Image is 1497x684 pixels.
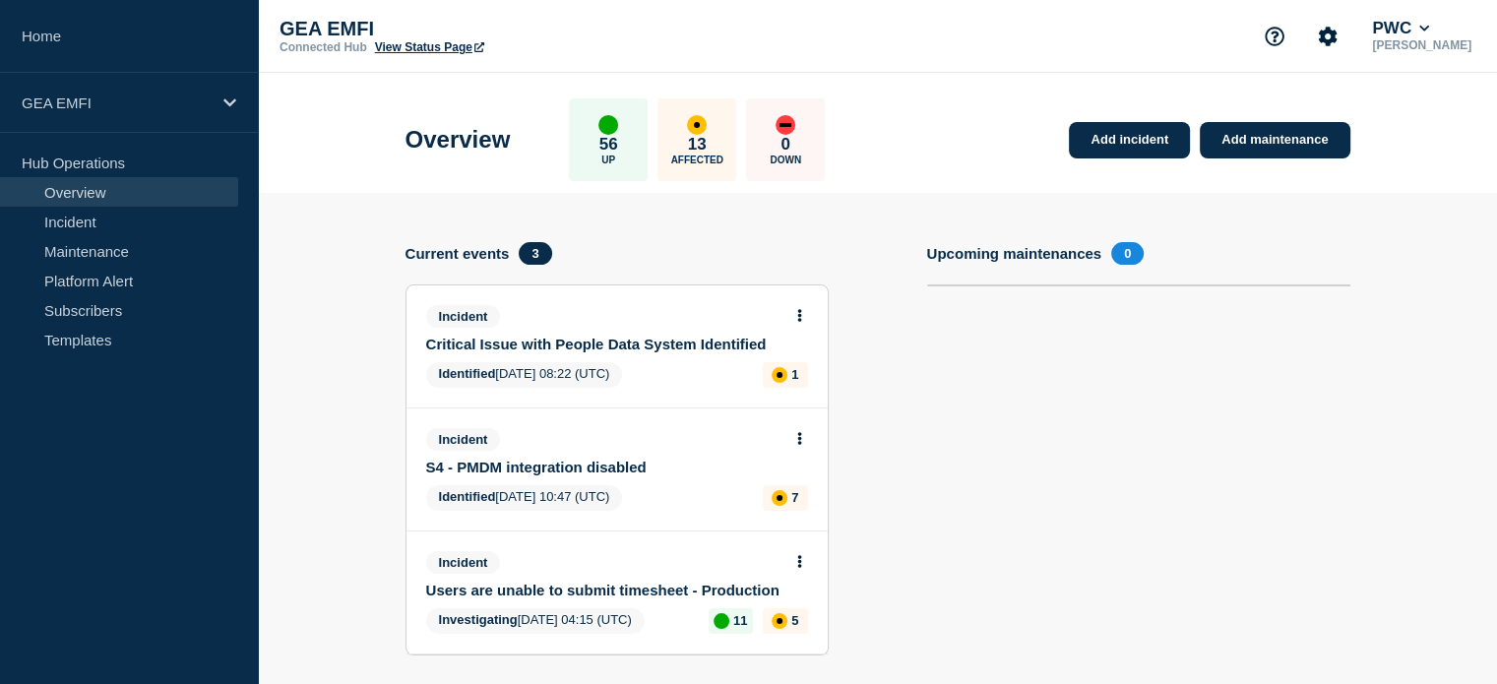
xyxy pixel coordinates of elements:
[426,459,781,475] a: S4 - PMDM integration disabled
[439,489,496,504] span: Identified
[280,40,367,54] p: Connected Hub
[714,613,729,629] div: up
[426,428,501,451] span: Incident
[688,135,707,155] p: 13
[601,155,615,165] p: Up
[426,485,623,511] span: [DATE] 10:47 (UTC)
[776,115,795,135] div: down
[1368,19,1433,38] button: PWC
[791,613,798,628] p: 5
[426,305,501,328] span: Incident
[770,155,801,165] p: Down
[772,490,787,506] div: affected
[405,126,511,154] h1: Overview
[791,367,798,382] p: 1
[671,155,723,165] p: Affected
[519,242,551,265] span: 3
[426,608,645,634] span: [DATE] 04:15 (UTC)
[375,40,484,54] a: View Status Page
[1069,122,1190,158] a: Add incident
[791,490,798,505] p: 7
[22,94,211,111] p: GEA EMFI
[772,367,787,383] div: affected
[426,551,501,574] span: Incident
[426,362,623,388] span: [DATE] 08:22 (UTC)
[1368,38,1475,52] p: [PERSON_NAME]
[772,613,787,629] div: affected
[927,245,1102,262] h4: Upcoming maintenances
[687,115,707,135] div: affected
[781,135,790,155] p: 0
[1254,16,1295,57] button: Support
[439,612,518,627] span: Investigating
[1200,122,1349,158] a: Add maintenance
[1307,16,1348,57] button: Account settings
[1111,242,1144,265] span: 0
[599,135,618,155] p: 56
[405,245,510,262] h4: Current events
[280,18,673,40] p: GEA EMFI
[733,613,747,628] p: 11
[439,366,496,381] span: Identified
[598,115,618,135] div: up
[426,582,781,598] a: Users are unable to submit timesheet - Production
[426,336,781,352] a: Critical Issue with People Data System Identified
